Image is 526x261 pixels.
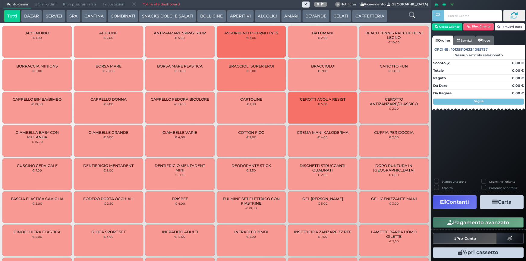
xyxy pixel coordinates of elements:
[388,40,400,44] small: € 10,00
[31,0,60,9] span: Ultimi ordini
[104,202,113,205] small: € 2,50
[293,163,352,172] span: DISCHETTI STRUCCANTI QUADRATI
[489,186,517,190] label: Comanda prioritaria
[151,97,209,102] span: CAPPELLO FEDORA BICOLORE
[31,102,43,106] small: € 10,00
[512,91,524,95] strong: 0,00 €
[175,36,185,39] small: € 5,00
[433,247,524,258] button: Apri cassetto
[247,102,256,106] small: € 1,00
[33,36,42,39] small: € 1,00
[330,10,351,22] button: GELATI
[174,102,186,106] small: € 10,00
[32,168,42,172] small: € 7,00
[246,36,256,39] small: € 3,00
[318,102,327,106] small: € 5,50
[433,61,446,66] strong: Sconto
[162,230,198,234] span: INFRADITO ADULTI
[434,47,450,52] span: Ordine :
[433,233,497,244] button: Pre-Conto
[380,64,408,68] span: CANOTTO FUN
[374,130,414,135] span: CUFFIA PER DOCCIA
[246,235,256,238] small: € 7,00
[14,230,61,234] span: GINOCCHIERA ELASTICA
[294,230,351,234] span: INSETTICIDA ZANZARE ZZ PFF
[99,31,118,35] span: ACETONE
[433,76,446,80] strong: Pagato
[432,53,525,57] div: Nessun articolo selezionato
[335,2,341,7] span: 0
[318,69,327,73] small: € 7,00
[224,31,278,35] span: ASSORBENTI ESTERNI LINES
[99,0,129,9] span: Impostazioni
[175,202,185,205] small: € 4,00
[318,36,328,39] small: € 2,00
[17,163,58,168] span: CUSCINO CERVICALE
[255,10,280,22] button: ALCOLICI
[11,197,64,201] span: FASCIA ELASTICA CAVIGLIA
[32,202,42,205] small: € 5,00
[175,135,185,139] small: € 4,00
[317,2,319,6] b: 0
[364,31,424,40] span: BEACH TENNIS RACCHETTONI LEGNO
[489,180,515,184] label: Scontrino Parlante
[8,130,67,139] span: CIAMBELLA BABY CON MUTANDA
[240,97,262,102] span: CARTOLINE
[371,197,417,201] span: GEL IGENIZZANTE MANI
[43,10,65,22] button: SERVIZI
[389,202,399,205] small: € 3,00
[317,135,328,139] small: € 4,00
[433,217,524,228] button: Pagamento avanzato
[174,69,186,73] small: € 10,00
[318,235,327,238] small: € 7,00
[444,10,502,21] input: Codice Cliente
[432,36,453,45] a: Ordine
[433,195,477,209] button: Contanti
[21,10,42,22] button: BAZAR
[512,76,524,80] strong: 0,00 €
[60,0,99,9] span: Ritiri programmati
[103,168,113,172] small: € 3,00
[463,23,494,30] button: Rim. Cliente
[227,10,254,22] button: APERITIVI
[389,135,399,139] small: € 2,00
[388,69,400,73] small: € 10,00
[103,235,114,238] small: € 4,00
[245,206,257,210] small: € 10,00
[32,235,42,238] small: € 5,00
[103,102,113,106] small: € 9,00
[512,61,524,65] strong: 0,00 €
[318,173,328,177] small: € 2,00
[512,83,524,88] strong: 0,00 €
[228,64,274,68] span: BRACCIOLI SUPER EROI
[312,31,333,35] span: BATTIMANI
[139,0,183,9] a: Torna alla dashboard
[175,173,184,177] small: € 1,00
[475,36,493,45] a: Note
[90,97,127,102] span: CAPPELLO DONNA
[451,47,488,52] span: 101359106324085737
[246,69,256,73] small: € 6,00
[32,140,43,143] small: € 15,00
[302,197,343,201] span: GEL [PERSON_NAME]
[162,130,197,135] span: CIAMBELLE VARIE
[442,186,453,190] label: Asporto
[103,36,113,39] small: € 2,00
[512,68,524,73] strong: 0,00 €
[433,68,444,73] strong: Totale
[81,10,107,22] button: CANTINA
[480,195,524,209] button: Carta
[432,23,463,30] button: Cerca Cliente
[300,97,345,102] span: CEROTTI ACQUA RESIST
[311,64,334,68] span: BRACCIOLO
[172,197,188,201] span: FRISBEE
[83,197,134,201] span: FODERO PORTA OCCHIALI
[302,10,329,22] button: BEVANDE
[66,10,80,22] button: SPA
[281,10,301,22] button: AMARI
[297,130,348,135] span: CREMA MANI KALODERMA
[389,239,399,243] small: € 2,50
[91,230,126,234] span: GIOCA SPORT SET
[318,202,328,205] small: € 5,00
[364,97,424,106] span: CEROTTO ANTIZANZARE/CLASSICO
